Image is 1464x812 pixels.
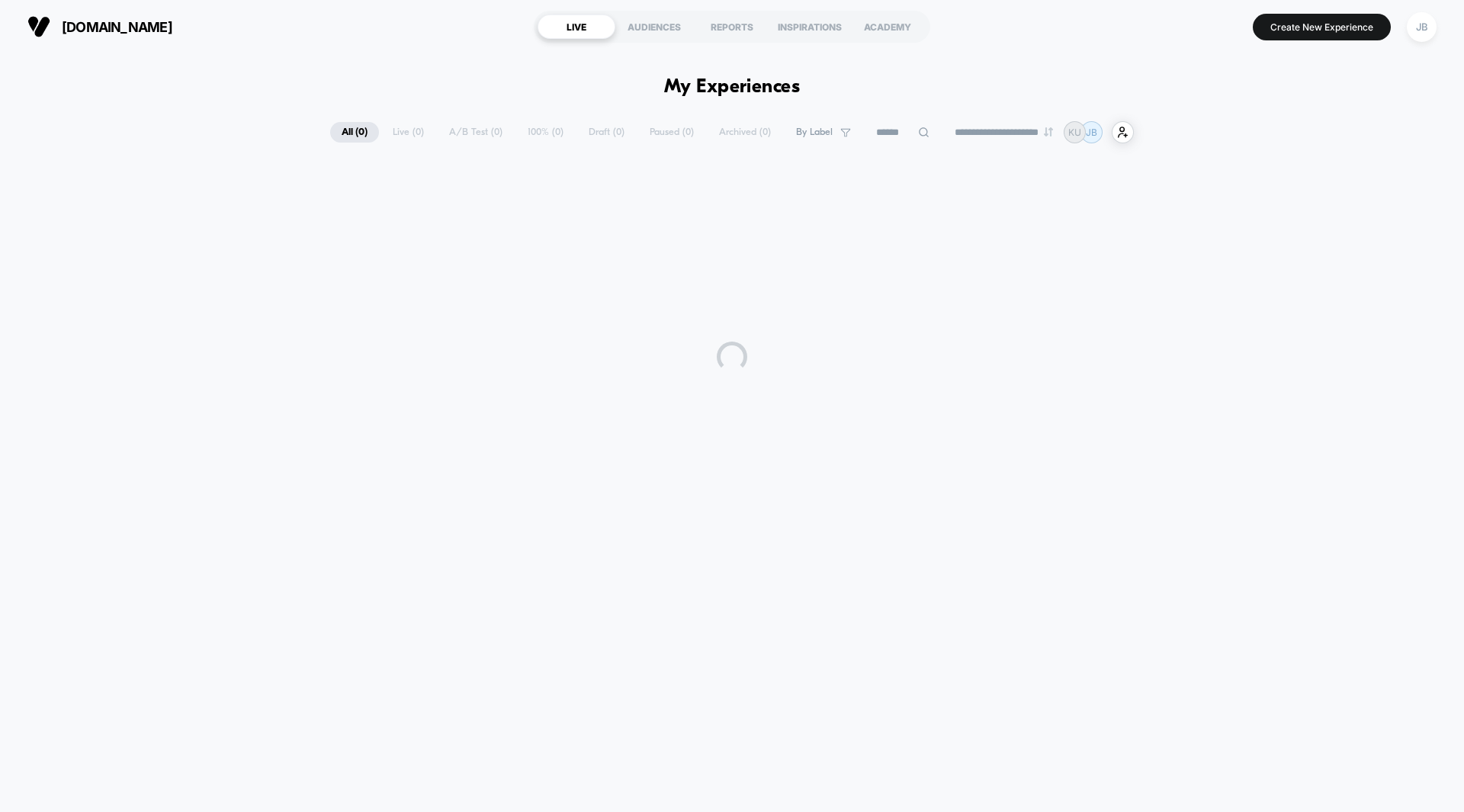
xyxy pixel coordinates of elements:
span: By Label [796,127,833,138]
img: end [1044,127,1053,136]
button: Create New Experience [1253,14,1391,40]
img: Visually logo [27,15,50,38]
div: ACADEMY [849,14,926,39]
p: JB [1086,127,1097,138]
div: REPORTS [693,14,771,39]
div: INSPIRATIONS [771,14,849,39]
h1: My Experiences [664,76,801,98]
div: JB [1407,12,1437,42]
button: JB [1402,11,1441,43]
span: All ( 0 ) [330,122,379,143]
button: [DOMAIN_NAME] [23,14,177,39]
div: AUDIENCES [615,14,693,39]
div: LIVE [538,14,615,39]
p: KU [1068,127,1081,138]
span: [DOMAIN_NAME] [62,19,172,35]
